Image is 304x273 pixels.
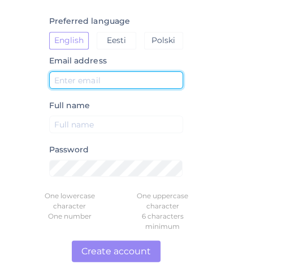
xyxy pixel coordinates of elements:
button: Eesti [97,32,136,49]
label: Full name [49,99,90,111]
input: Enter email [49,71,183,89]
div: One uppercase character [116,190,210,211]
div: 6 characters minimum [116,211,210,231]
label: Preferred language [49,15,129,27]
div: One number [23,211,116,231]
label: Password [49,143,89,155]
div: One lowercase character [23,190,116,211]
input: Full name [49,116,183,133]
button: English [49,32,89,49]
button: Polski [144,32,183,49]
label: Email address [49,55,106,67]
button: Create account [72,240,160,262]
